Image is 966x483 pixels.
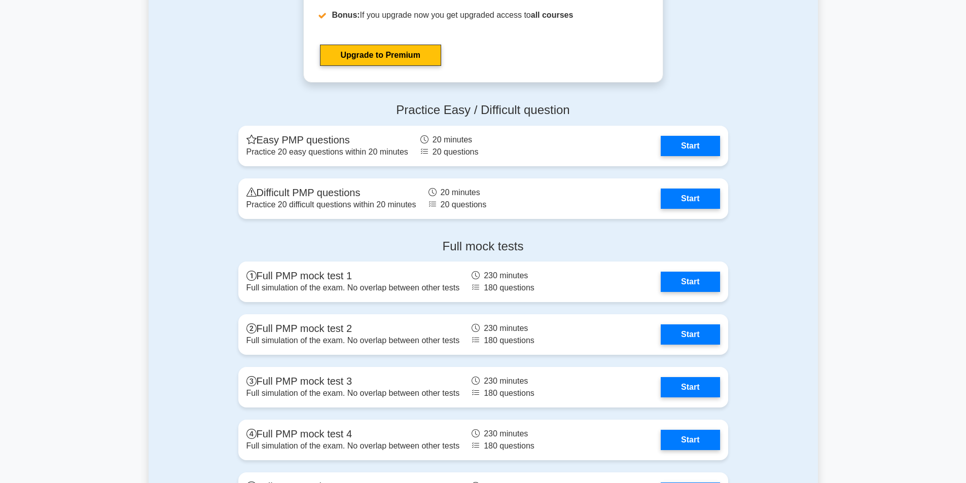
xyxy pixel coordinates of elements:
[661,272,720,292] a: Start
[661,377,720,397] a: Start
[661,430,720,450] a: Start
[320,45,441,66] a: Upgrade to Premium
[661,136,720,156] a: Start
[661,324,720,345] a: Start
[238,239,728,254] h4: Full mock tests
[661,189,720,209] a: Start
[238,103,728,118] h4: Practice Easy / Difficult question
